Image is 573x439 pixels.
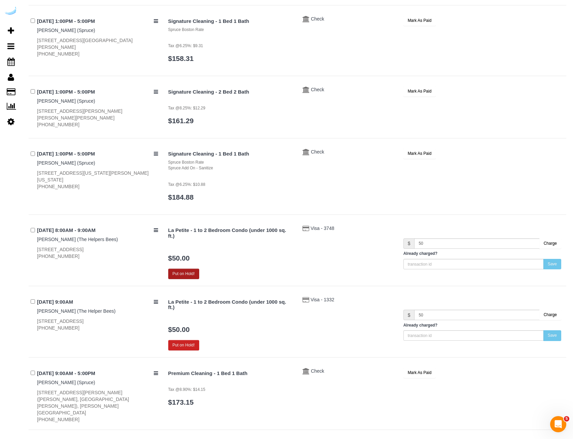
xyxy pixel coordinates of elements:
button: Put on Hold! [168,269,199,279]
span: $ [403,238,415,249]
a: Check [311,87,324,92]
h4: Premium Cleaning - 1 Bed 1 Bath [168,371,293,376]
button: Mark As Paid [403,148,436,159]
a: Check [311,368,324,374]
small: Tax @8.90%: $14.15 [168,387,206,392]
h4: [DATE] 9:00AM - 5:00PM [37,371,158,376]
a: $50.00 [168,326,190,333]
div: [STREET_ADDRESS][PERSON_NAME][PERSON_NAME][PERSON_NAME] [PHONE_NUMBER] [37,108,158,128]
div: [STREET_ADDRESS] [PHONE_NUMBER] [37,318,158,331]
h4: [DATE] 1:00PM - 5:00PM [37,19,158,24]
a: [PERSON_NAME] (Spruce) [37,380,95,385]
h4: La Petite - 1 to 2 Bedroom Condo (under 1000 sq. ft.) [168,228,293,239]
div: Spruce Boston Rate [168,27,293,33]
small: Tax @6.25%: $9.31 [168,43,203,48]
input: transaction id [403,259,544,269]
small: Tax @6.25%: $10.88 [168,182,206,187]
h5: Already charged? [403,251,561,256]
div: [STREET_ADDRESS][GEOGRAPHIC_DATA][PERSON_NAME] [PHONE_NUMBER] [37,37,158,57]
a: Visa - 3748 [311,226,334,231]
a: [PERSON_NAME] (Spruce) [37,28,95,33]
small: Tax @8.25%: $12.29 [168,106,206,110]
button: Put on Hold! [168,340,199,350]
h4: Signature Cleaning - 1 Bed 1 Bath [168,19,293,24]
div: [STREET_ADDRESS][US_STATE][PERSON_NAME][US_STATE] [PHONE_NUMBER] [37,170,158,190]
button: Mark As Paid [403,15,436,26]
h4: [DATE] 1:00PM - 5:00PM [37,89,158,95]
a: Check [311,149,324,155]
a: $173.15 [168,398,194,406]
h4: Signature Cleaning - 1 Bed 1 Bath [168,151,293,157]
a: $161.29 [168,117,194,125]
div: Spruce Add On - Sanitize [168,165,293,171]
h4: Signature Cleaning - 2 Bed 2 Bath [168,89,293,95]
a: Check [311,16,324,22]
button: Charge [539,310,561,320]
h4: [DATE] 1:00PM - 5:00PM [37,151,158,157]
h4: [DATE] 8:00AM - 9:00AM [37,228,158,233]
button: Mark As Paid [403,86,436,97]
a: [PERSON_NAME] (The Helper Bees) [37,308,115,314]
iframe: Intercom live chat [550,416,566,432]
span: 5 [564,416,569,421]
a: [PERSON_NAME] (Spruce) [37,98,95,104]
button: Charge [539,238,561,249]
h5: Already charged? [403,323,561,328]
a: [PERSON_NAME] (Spruce) [37,160,95,166]
a: $184.88 [168,193,194,201]
button: Mark As Paid [403,368,436,378]
a: $50.00 [168,254,190,262]
img: Automaid Logo [4,7,17,16]
h4: La Petite - 1 to 2 Bedroom Condo (under 1000 sq. ft.) [168,299,293,310]
a: Visa - 1332 [311,297,334,302]
h4: [DATE] 9:00AM [37,299,158,305]
input: transaction id [403,330,544,341]
a: $158.31 [168,55,194,62]
span: $ [403,310,415,320]
div: Spruce Boston Rate [168,160,293,165]
div: [STREET_ADDRESS] [PHONE_NUMBER] [37,246,158,260]
div: [STREET_ADDRESS][PERSON_NAME] ([PERSON_NAME], [GEOGRAPHIC_DATA][PERSON_NAME]), [PERSON_NAME][GEOG... [37,389,158,423]
a: [PERSON_NAME] (The Helpers Bees) [37,237,118,242]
